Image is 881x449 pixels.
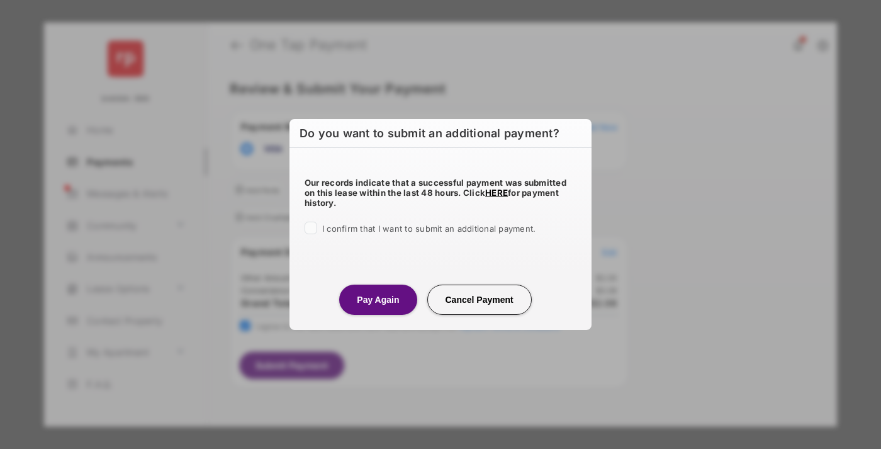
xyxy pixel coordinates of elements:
a: HERE [485,188,508,198]
button: Cancel Payment [427,285,532,315]
h5: Our records indicate that a successful payment was submitted on this lease within the last 48 hou... [305,178,576,208]
h6: Do you want to submit an additional payment? [289,119,592,148]
button: Pay Again [339,285,417,315]
span: I confirm that I want to submit an additional payment. [322,224,536,234]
